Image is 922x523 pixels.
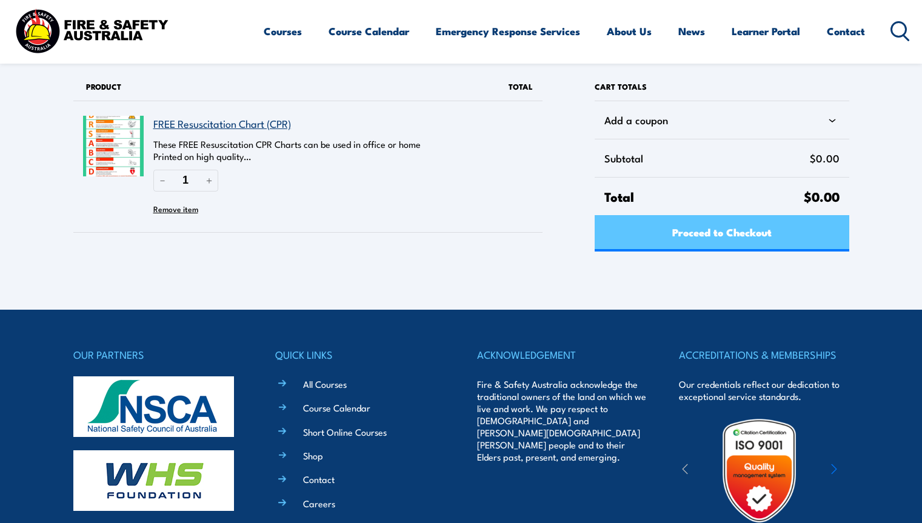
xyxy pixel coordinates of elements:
button: Reduce quantity of FREE Resuscitation Chart (CPR) [153,170,172,191]
a: Contact [303,473,335,485]
input: Quantity of FREE Resuscitation Chart (CPR) in your cart. [172,170,200,191]
a: Learner Portal [732,15,800,47]
img: ewpa-logo [813,450,918,491]
a: Course Calendar [303,401,370,414]
a: About Us [607,15,652,47]
a: Emergency Response Services [436,15,580,47]
img: FREE Resuscitation Chart - What are the 7 steps to CPR? [83,116,144,176]
p: These FREE Resuscitation CPR Charts can be used in office or home Printed on high quality… [153,138,472,162]
a: Courses [264,15,302,47]
span: Total [509,81,533,92]
a: Shop [303,449,323,462]
img: nsca-logo-footer [73,376,234,437]
h4: OUR PARTNERS [73,346,243,363]
h4: QUICK LINKS [275,346,445,363]
a: Careers [303,497,335,510]
h4: ACKNOWLEDGEMENT [477,346,647,363]
a: News [678,15,705,47]
a: Contact [827,15,865,47]
span: $0.00 [804,186,840,206]
p: Our credentials reflect our dedication to exceptional service standards. [679,378,849,402]
a: Course Calendar [329,15,409,47]
button: Increase quantity of FREE Resuscitation Chart (CPR) [200,170,218,191]
img: whs-logo-footer [73,450,234,511]
span: Total [604,187,803,205]
span: Product [86,81,121,92]
span: Subtotal [604,149,809,167]
a: Short Online Courses [303,425,387,438]
h2: Cart totals [595,73,849,101]
button: Remove FREE Resuscitation Chart (CPR) from cart [153,199,198,218]
a: FREE Resuscitation Chart (CPR) [153,116,291,131]
p: Fire & Safety Australia acknowledge the traditional owners of the land on which we live and work.... [477,378,647,463]
span: $0.00 [810,149,840,167]
a: Proceed to Checkout [595,215,849,252]
div: Add a coupon [604,111,839,129]
span: Proceed to Checkout [672,216,772,248]
a: All Courses [303,378,347,390]
h4: ACCREDITATIONS & MEMBERSHIPS [679,346,849,363]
